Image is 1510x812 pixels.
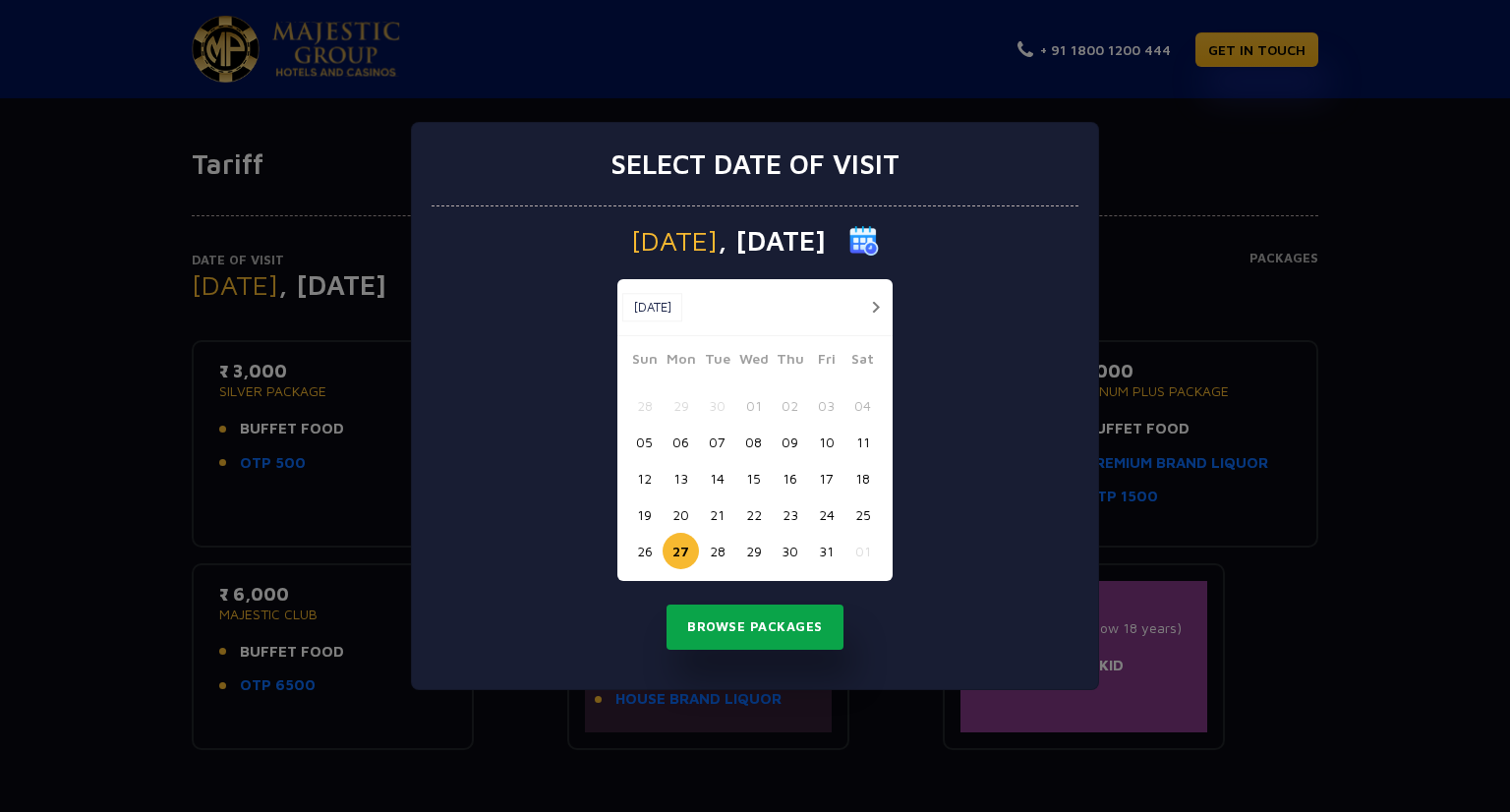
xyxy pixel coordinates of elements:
button: 12 [626,460,663,496]
button: 23 [772,496,808,533]
span: Tue [699,348,735,376]
span: Wed [735,348,772,376]
button: Browse Packages [667,605,843,650]
button: 24 [808,496,844,533]
span: Thu [772,348,808,376]
img: calender icon [849,226,879,256]
button: 28 [626,387,663,424]
button: 29 [735,533,772,569]
button: 19 [626,496,663,533]
button: 10 [808,424,844,460]
span: [DATE] [631,227,718,255]
button: 13 [663,460,699,496]
button: 05 [626,424,663,460]
span: Mon [663,348,699,376]
button: 02 [772,387,808,424]
span: Sat [844,348,881,376]
span: Sun [626,348,663,376]
button: [DATE] [622,293,682,322]
button: 14 [699,460,735,496]
button: 18 [844,460,881,496]
button: 11 [844,424,881,460]
button: 01 [844,533,881,569]
button: 07 [699,424,735,460]
button: 28 [699,533,735,569]
button: 21 [699,496,735,533]
button: 15 [735,460,772,496]
button: 08 [735,424,772,460]
button: 30 [699,387,735,424]
button: 20 [663,496,699,533]
button: 04 [844,387,881,424]
button: 22 [735,496,772,533]
button: 26 [626,533,663,569]
h3: Select date of visit [610,147,900,181]
button: 16 [772,460,808,496]
button: 03 [808,387,844,424]
span: , [DATE] [718,227,826,255]
button: 27 [663,533,699,569]
button: 17 [808,460,844,496]
button: 25 [844,496,881,533]
button: 30 [772,533,808,569]
button: 31 [808,533,844,569]
span: Fri [808,348,844,376]
button: 29 [663,387,699,424]
button: 09 [772,424,808,460]
button: 06 [663,424,699,460]
button: 01 [735,387,772,424]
